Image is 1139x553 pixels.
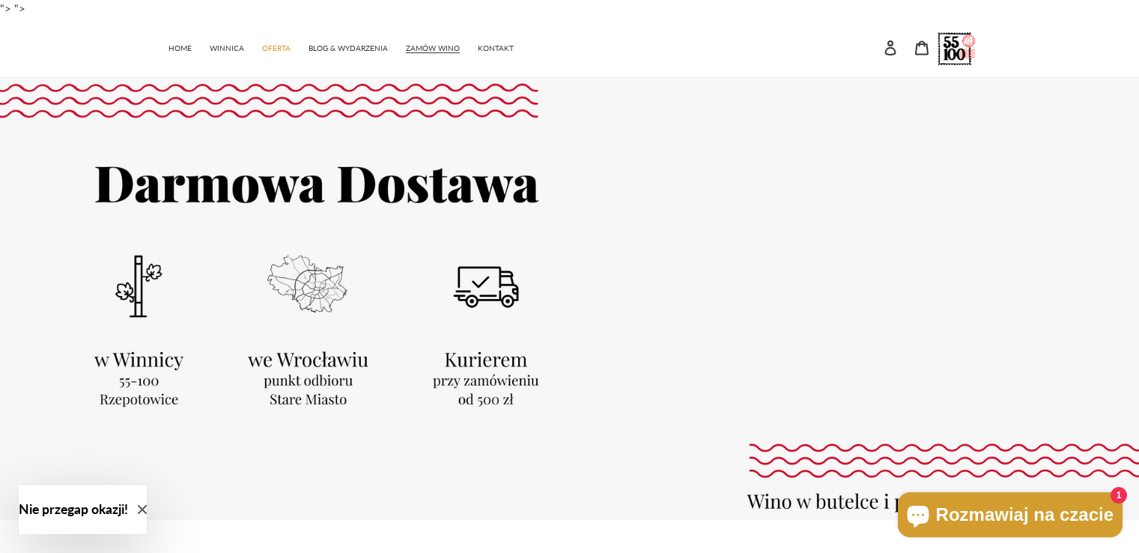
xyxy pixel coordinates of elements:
[262,43,291,53] span: OFERTA
[168,43,192,53] span: HOME
[301,36,395,58] a: BLOG & WYDARZENIA
[161,36,199,58] a: HOME
[309,43,388,53] span: BLOG & WYDARZENIA
[210,43,244,53] span: WINNICA
[478,43,514,53] span: KONTAKT
[255,36,298,58] a: OFERTA
[406,43,460,53] span: ZAMÓW WINO
[202,36,252,58] a: WINNICA
[470,36,521,58] a: KONTAKT
[893,492,1127,541] inbox-online-store-chat: Czat w sklepie online Shopify
[398,36,467,58] a: ZAMÓW WINO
